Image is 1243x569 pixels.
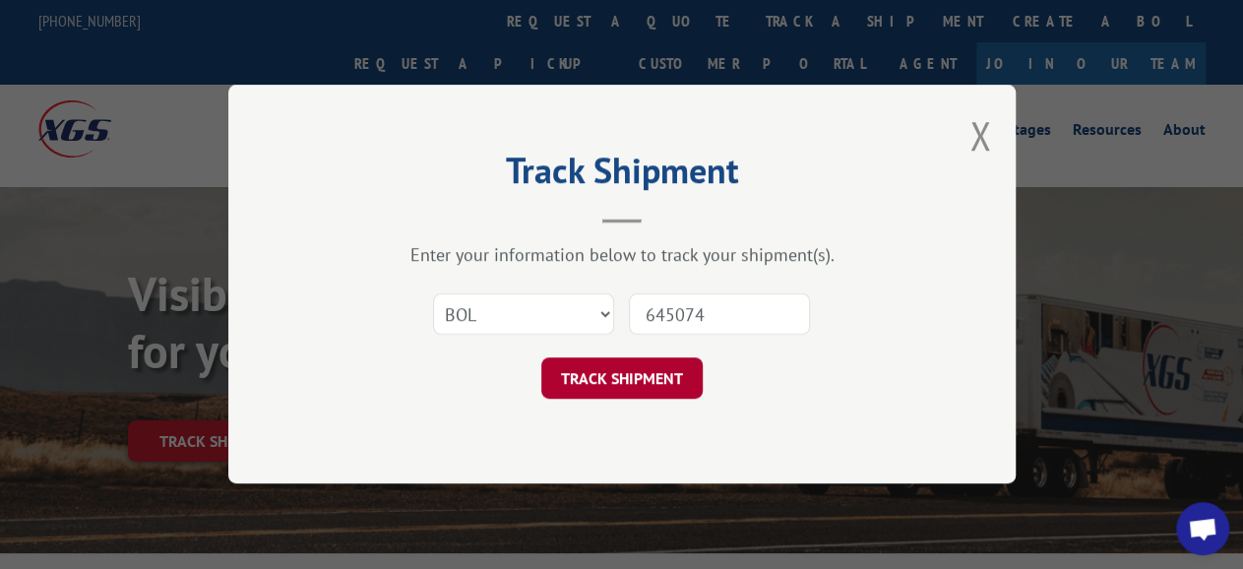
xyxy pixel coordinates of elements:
input: Number(s) [629,294,810,336]
div: Enter your information below to track your shipment(s). [327,244,917,267]
button: Close modal [969,109,991,161]
button: TRACK SHIPMENT [541,358,703,400]
h2: Track Shipment [327,157,917,194]
div: Open chat [1176,502,1229,555]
